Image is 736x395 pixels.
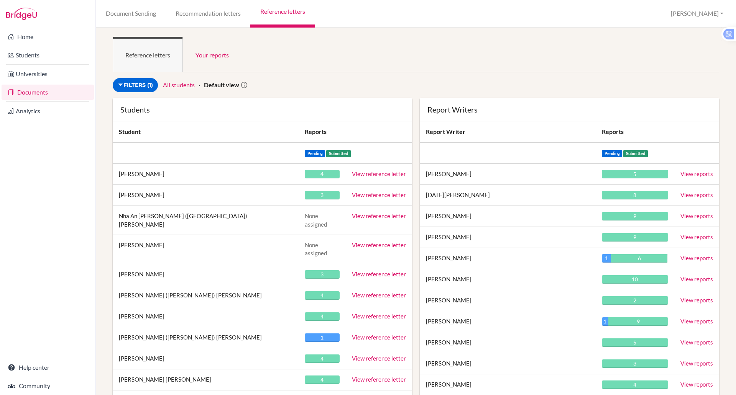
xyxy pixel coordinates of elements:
a: View reports [680,339,713,346]
a: View reference letter [352,191,406,198]
td: [PERSON_NAME] [113,264,299,285]
td: [PERSON_NAME] [PERSON_NAME] [113,369,299,390]
a: Help center [2,360,94,375]
div: 9 [608,317,668,326]
span: None assigned [305,212,327,227]
td: [PERSON_NAME] [420,248,596,269]
td: [PERSON_NAME] [420,206,596,227]
a: Your reports [183,37,242,72]
div: Students [120,106,404,113]
a: View reports [680,318,713,325]
div: 8 [602,191,668,199]
div: 3 [305,191,340,199]
div: Report Writers [427,106,711,113]
th: Reports [596,121,674,143]
span: None assigned [305,242,327,256]
a: View reference letter [352,355,406,362]
a: View reference letter [352,212,406,219]
td: [PERSON_NAME] [420,332,596,353]
div: 4 [305,291,340,300]
td: [PERSON_NAME] [420,227,596,248]
div: 4 [305,312,340,321]
a: View reference letter [352,334,406,341]
a: Universities [2,66,94,82]
td: [PERSON_NAME] [420,353,596,374]
div: 10 [602,275,668,284]
span: Submitted [326,150,351,157]
th: Report Writer [420,121,596,143]
div: 5 [602,338,668,347]
a: View reports [680,170,713,177]
td: [PERSON_NAME] [113,306,299,327]
div: 9 [602,233,668,242]
td: [PERSON_NAME] [420,164,596,185]
a: View reference letter [352,271,406,277]
img: Bridge-U [6,8,37,20]
td: [PERSON_NAME] [420,290,596,311]
a: View reports [680,212,713,219]
button: [PERSON_NAME] [667,7,727,21]
strong: Default view [204,81,239,88]
a: Documents [2,85,94,100]
a: All students [163,81,195,88]
a: View reference letter [352,313,406,320]
div: 3 [305,270,340,279]
a: View reports [680,276,713,282]
a: View reports [680,233,713,240]
td: [PERSON_NAME] [113,348,299,369]
a: View reports [680,360,713,367]
a: Reference letters [113,37,183,72]
a: View reports [680,297,713,304]
td: [DATE][PERSON_NAME] [420,185,596,206]
div: 6 [611,254,667,263]
a: Students [2,47,94,63]
div: 4 [305,375,340,384]
div: 1 [305,333,340,342]
div: 4 [602,380,668,389]
td: Nha An [PERSON_NAME] ([GEOGRAPHIC_DATA]) [PERSON_NAME] [113,206,299,235]
td: [PERSON_NAME] [420,269,596,290]
div: 2 [602,296,668,305]
div: 5 [602,170,668,178]
a: Analytics [2,103,94,119]
div: 1 [602,254,611,263]
td: [PERSON_NAME] [113,185,299,206]
a: View reports [680,191,713,198]
td: [PERSON_NAME] [113,164,299,185]
div: 4 [305,170,340,178]
div: 4 [305,354,340,363]
a: View reference letter [352,242,406,248]
td: [PERSON_NAME] [113,235,299,264]
div: 3 [602,359,668,368]
a: View reports [680,255,713,261]
a: View reference letter [352,292,406,299]
a: Home [2,29,94,44]
td: [PERSON_NAME] [420,311,596,332]
a: Community [2,378,94,393]
span: Submitted [623,150,648,157]
th: Student [113,121,299,143]
a: View reference letter [352,170,406,177]
span: Pending [602,150,623,157]
td: [PERSON_NAME] ([PERSON_NAME]) [PERSON_NAME] [113,327,299,348]
a: View reference letter [352,376,406,383]
th: Reports [299,121,412,143]
span: Pending [305,150,325,157]
a: View reports [680,381,713,388]
div: 9 [602,212,668,220]
div: 1 [602,317,608,326]
a: Filters (1) [113,78,158,92]
td: [PERSON_NAME] ([PERSON_NAME]) [PERSON_NAME] [113,285,299,306]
